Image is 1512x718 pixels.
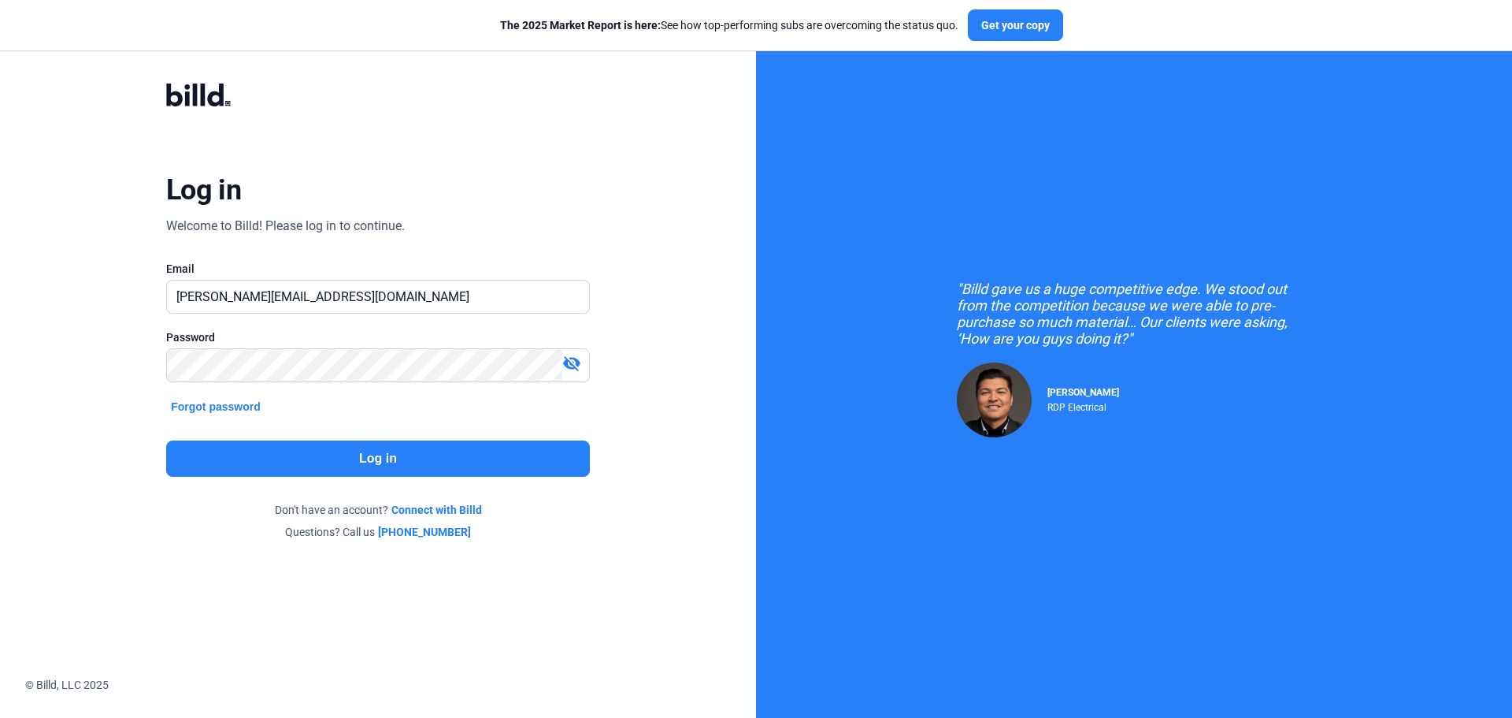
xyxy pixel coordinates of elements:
[166,441,590,477] button: Log in
[562,354,581,373] mat-icon: visibility_off
[957,363,1032,437] img: Raul Pacheco
[378,524,471,540] a: [PHONE_NUMBER]
[1047,387,1119,398] span: [PERSON_NAME]
[166,217,405,236] div: Welcome to Billd! Please log in to continue.
[957,281,1311,347] div: "Billd gave us a huge competitive edge. We stood out from the competition because we were able to...
[166,329,590,345] div: Password
[500,19,661,32] span: The 2025 Market Report is here:
[166,261,590,277] div: Email
[500,17,958,33] div: See how top-performing subs are overcoming the status quo.
[166,502,590,518] div: Don't have an account?
[1047,398,1119,413] div: RDP Electrical
[166,173,241,207] div: Log in
[968,9,1063,41] button: Get your copy
[166,524,590,540] div: Questions? Call us
[391,502,482,518] a: Connect with Billd
[166,398,265,415] button: Forgot password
